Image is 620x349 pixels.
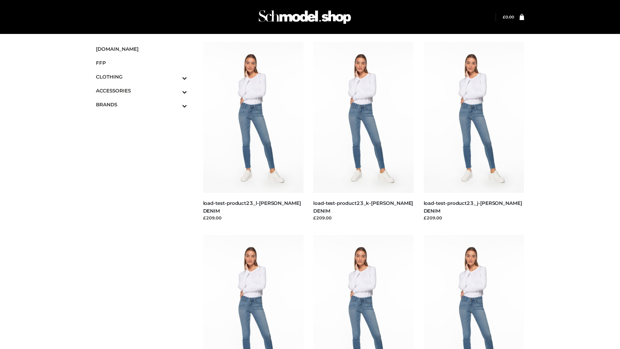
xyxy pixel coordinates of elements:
span: ACCESSORIES [96,87,187,94]
bdi: 0.00 [503,15,514,19]
button: Toggle Submenu [164,70,187,84]
button: Toggle Submenu [164,84,187,98]
div: £209.00 [313,215,414,221]
a: load-test-product23_j-[PERSON_NAME] DENIM [424,200,522,214]
a: ACCESSORIESToggle Submenu [96,84,187,98]
span: FFP [96,59,187,67]
span: [DOMAIN_NAME] [96,45,187,53]
span: BRANDS [96,101,187,108]
a: FFP [96,56,187,70]
a: CLOTHINGToggle Submenu [96,70,187,84]
span: £ [503,15,505,19]
span: CLOTHING [96,73,187,80]
a: load-test-product23_k-[PERSON_NAME] DENIM [313,200,413,214]
div: £209.00 [424,215,524,221]
div: £209.00 [203,215,304,221]
img: Schmodel Admin 964 [256,4,353,30]
a: £0.00 [503,15,514,19]
a: [DOMAIN_NAME] [96,42,187,56]
button: Toggle Submenu [164,98,187,111]
a: load-test-product23_l-[PERSON_NAME] DENIM [203,200,301,214]
a: BRANDSToggle Submenu [96,98,187,111]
